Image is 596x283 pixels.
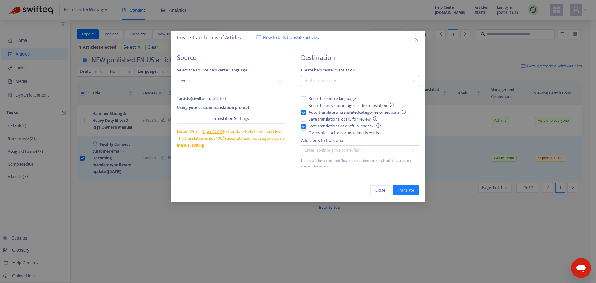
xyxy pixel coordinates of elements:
div: will be translated [177,95,285,102]
div: Labels will be normalized (lowercase, underscores instead of spaces, no special characters). [301,158,419,170]
span: Note: [177,128,187,135]
iframe: Button to launch messaging window [571,258,591,278]
button: Close [370,185,390,195]
span: close [414,37,419,42]
span: Save translations as draft in Zendesk [306,123,383,130]
a: OpenAI API [203,128,223,135]
span: info-circle [373,116,377,121]
div: Add labels to translation [301,137,419,144]
strong: 1 article(s) [177,95,195,102]
span: Select the source help center language [177,67,285,74]
h4: Destination [301,54,419,62]
button: Close [413,36,420,43]
span: en-us [181,76,282,86]
button: Translation Settings [177,114,285,124]
span: Keep the source language [306,95,359,102]
span: Close [375,187,385,194]
div: We use to translate Help Center articles. The translation is not 100% accurate and may require so... [177,128,285,149]
a: How to bulk translate articles [256,34,319,41]
span: info-circle [402,110,406,114]
span: Translation Settings [213,115,249,122]
div: Create Translations of Articles [177,34,419,42]
span: info-circle [390,103,394,107]
span: Create help center translation [301,67,419,74]
div: Using your custom translation prompt [177,104,285,111]
span: Save translations locally for review [306,116,380,123]
button: Translate [393,185,419,195]
span: Keep the previous images in the translation [306,102,396,109]
span: Auto-translate untranslated categories or sections [306,109,409,116]
span: Overwrite if a translation already exists [306,130,382,136]
h4: Source [177,54,285,62]
span: How to bulk translate articles [263,34,319,41]
span: info-circle [376,123,381,128]
img: image-link [256,35,261,40]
